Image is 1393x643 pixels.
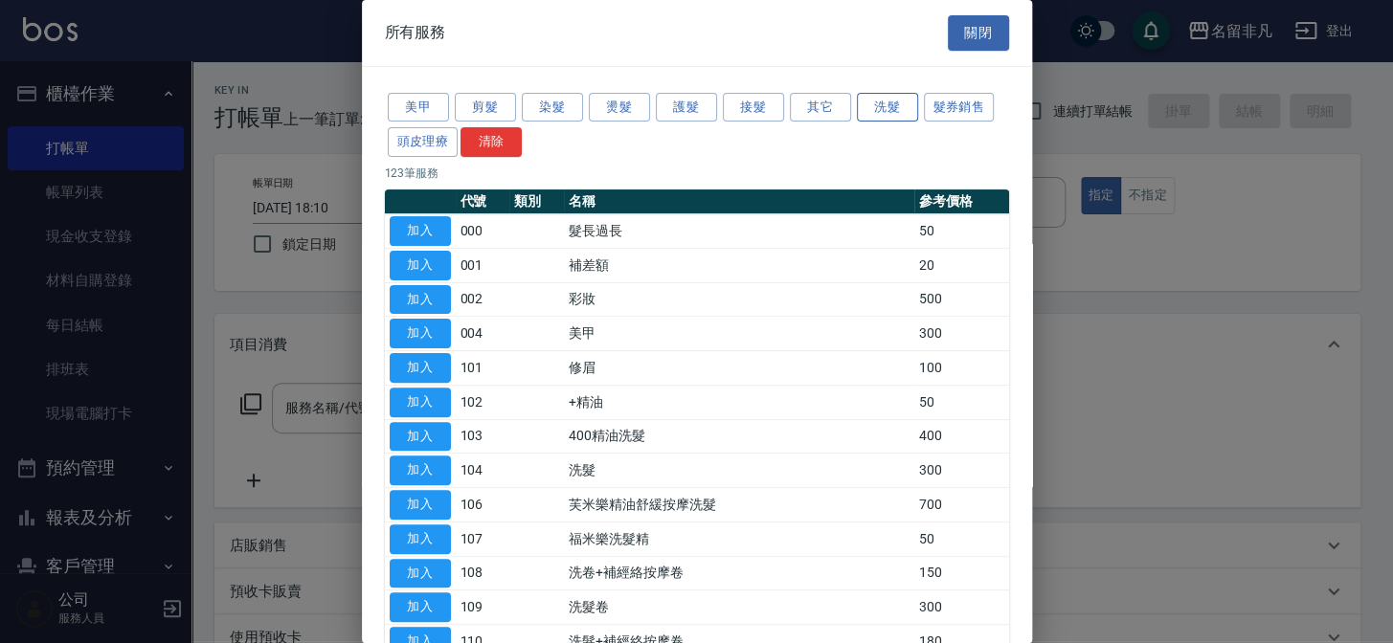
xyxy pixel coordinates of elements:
[509,189,564,214] th: 類別
[914,189,1009,214] th: 參考價格
[723,93,784,122] button: 接髮
[390,422,451,452] button: 加入
[790,93,851,122] button: 其它
[564,317,913,351] td: 美甲
[564,189,913,214] th: 名稱
[914,556,1009,590] td: 150
[924,93,995,122] button: 髮券銷售
[390,490,451,520] button: 加入
[456,214,510,249] td: 000
[456,385,510,419] td: 102
[564,248,913,282] td: 補差額
[456,248,510,282] td: 001
[564,590,913,625] td: 洗髮卷
[390,353,451,383] button: 加入
[914,351,1009,386] td: 100
[456,488,510,522] td: 106
[456,317,510,351] td: 004
[385,165,1009,182] p: 123 筆服務
[390,285,451,315] button: 加入
[456,419,510,454] td: 103
[914,521,1009,556] td: 50
[564,488,913,522] td: 芙米樂精油舒緩按摩洗髮
[914,282,1009,317] td: 500
[390,388,451,417] button: 加入
[456,521,510,556] td: 107
[564,214,913,249] td: 髮長過長
[390,592,451,622] button: 加入
[564,419,913,454] td: 400精油洗髮
[914,454,1009,488] td: 300
[388,127,459,157] button: 頭皮理療
[564,282,913,317] td: 彩妝
[390,455,451,485] button: 加入
[914,419,1009,454] td: 400
[456,590,510,625] td: 109
[914,385,1009,419] td: 50
[857,93,918,122] button: 洗髮
[385,23,446,42] span: 所有服務
[948,15,1009,51] button: 關閉
[914,488,1009,522] td: 700
[390,251,451,280] button: 加入
[456,351,510,386] td: 101
[564,521,913,556] td: 福米樂洗髮精
[388,93,449,122] button: 美甲
[456,454,510,488] td: 104
[564,556,913,590] td: 洗卷+補經絡按摩卷
[456,282,510,317] td: 002
[564,385,913,419] td: +精油
[390,216,451,246] button: 加入
[914,317,1009,351] td: 300
[456,189,510,214] th: 代號
[564,351,913,386] td: 修眉
[390,319,451,348] button: 加入
[914,214,1009,249] td: 50
[390,559,451,588] button: 加入
[522,93,583,122] button: 染髮
[656,93,717,122] button: 護髮
[589,93,650,122] button: 燙髮
[914,590,1009,625] td: 300
[914,248,1009,282] td: 20
[461,127,522,157] button: 清除
[564,454,913,488] td: 洗髮
[456,556,510,590] td: 108
[455,93,516,122] button: 剪髮
[390,524,451,554] button: 加入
